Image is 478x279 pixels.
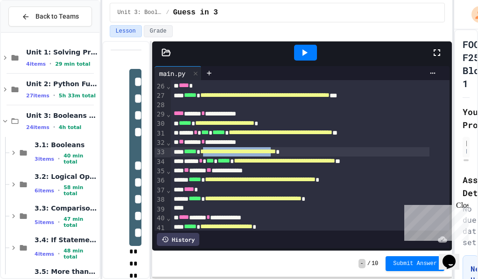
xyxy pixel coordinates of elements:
[401,201,469,241] iframe: chat widget
[35,12,79,21] span: Back to Teams
[372,260,378,267] span: 10
[35,219,54,225] span: 5 items
[155,82,166,91] div: 26
[166,82,171,90] span: Fold line
[58,218,60,226] span: •
[155,176,166,185] div: 36
[465,139,467,147] div: [PERSON_NAME]
[35,172,98,181] span: 3.2: Logical Operators
[155,205,166,214] div: 39
[49,60,51,68] span: •
[118,9,162,16] span: Unit 3: Booleans and Conditionals
[367,260,371,267] span: /
[465,148,467,155] div: [PERSON_NAME][EMAIL_ADDRESS][PERSON_NAME][DOMAIN_NAME]
[166,214,171,222] span: Fold line
[155,68,190,78] div: main.py
[358,259,366,268] span: -
[166,139,171,146] span: Fold line
[63,216,97,228] span: 47 min total
[155,186,166,195] div: 37
[55,61,90,67] span: 29 min total
[173,7,218,18] span: Guess in 3
[26,80,98,88] span: Unit 2: Python Fundamentals
[26,61,46,67] span: 4 items
[53,92,55,99] span: •
[35,251,54,257] span: 4 items
[144,25,173,37] button: Grade
[386,256,444,271] button: Submit Answer
[155,224,166,233] div: 41
[63,153,97,165] span: 40 min total
[155,214,166,223] div: 40
[35,204,98,212] span: 3.3: Comparison Operators
[59,124,82,130] span: 4h total
[166,110,171,118] span: Fold line
[463,105,470,131] h2: Your Progress
[155,110,166,119] div: 29
[155,101,166,110] div: 28
[26,124,49,130] span: 24 items
[155,129,166,138] div: 31
[58,155,60,163] span: •
[35,141,98,149] span: 3.1: Booleans
[155,138,166,148] div: 32
[63,248,97,260] span: 48 min total
[166,9,169,16] span: /
[8,7,92,27] button: Back to Teams
[35,156,54,162] span: 3 items
[155,91,166,101] div: 27
[59,93,96,99] span: 5h 33m total
[26,111,98,120] span: Unit 3: Booleans and Conditionals
[393,260,437,267] span: Submit Answer
[110,25,142,37] button: Lesson
[463,173,470,199] h2: Assignment Details
[35,267,98,276] span: 3.5: More than Two Choices
[155,167,166,176] div: 35
[155,157,166,167] div: 34
[166,167,171,175] span: Fold line
[35,236,98,244] span: 3.4: If Statements
[58,250,60,258] span: •
[439,242,469,270] iframe: chat widget
[4,4,64,59] div: Chat with us now!Close
[463,203,470,248] div: No due date set
[155,195,166,204] div: 38
[155,66,202,80] div: main.py
[26,93,49,99] span: 27 items
[157,233,199,246] div: History
[26,48,98,56] span: Unit 1: Solving Problems in Computer Science
[155,148,166,157] div: 33
[155,119,166,129] div: 30
[166,186,171,194] span: Fold line
[63,184,97,197] span: 58 min total
[53,123,55,131] span: •
[58,187,60,194] span: •
[35,188,54,194] span: 6 items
